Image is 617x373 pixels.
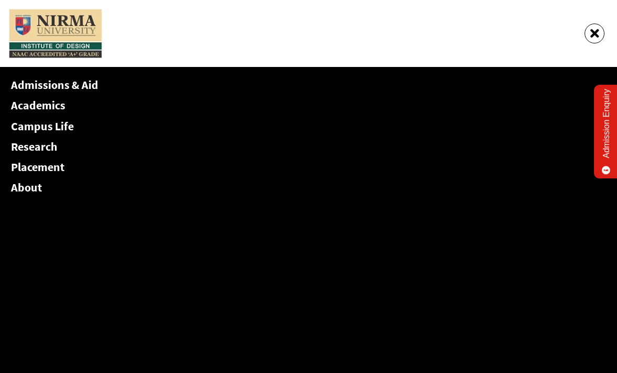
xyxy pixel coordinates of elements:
[11,160,64,174] a: Placement
[11,77,98,92] a: Admissions & Aid
[11,119,74,133] a: Campus Life
[11,139,58,154] a: Research
[11,98,65,112] a: Academics
[8,8,102,59] img: main_logo
[585,24,604,43] a: Close
[11,180,42,195] a: About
